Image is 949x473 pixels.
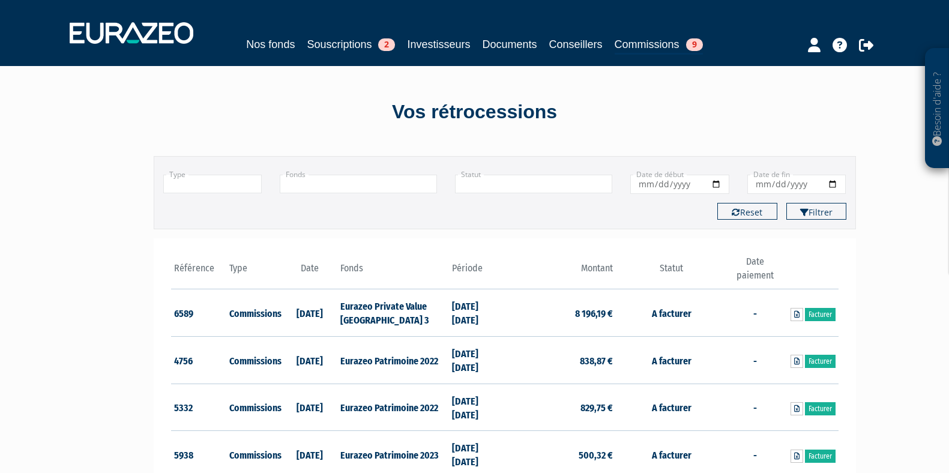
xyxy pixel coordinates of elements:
td: 6589 [171,289,227,337]
td: [DATE] [DATE] [449,384,505,431]
p: Besoin d'aide ? [930,55,944,163]
th: Statut [616,255,727,289]
td: - [727,289,783,337]
a: Facturer [805,355,836,368]
td: 838,87 € [505,337,616,384]
td: [DATE] [282,384,338,431]
th: Date [282,255,338,289]
td: A facturer [616,337,727,384]
a: Facturer [805,402,836,415]
a: Investisseurs [407,36,470,53]
td: Commissions [226,337,282,384]
td: Commissions [226,289,282,337]
th: Montant [505,255,616,289]
a: Commissions9 [615,36,703,55]
td: Eurazeo Patrimoine 2022 [337,337,448,384]
td: 8 196,19 € [505,289,616,337]
td: - [727,337,783,384]
a: Documents [483,36,537,53]
img: 1732889491-logotype_eurazeo_blanc_rvb.png [70,22,193,44]
a: Facturer [805,450,836,463]
span: 9 [686,38,703,51]
td: 4756 [171,337,227,384]
td: [DATE] [DATE] [449,289,505,337]
div: Vos rétrocessions [133,98,817,126]
th: Type [226,255,282,289]
th: Date paiement [727,255,783,289]
td: Commissions [226,384,282,431]
td: [DATE] [282,289,338,337]
td: Eurazeo Private Value [GEOGRAPHIC_DATA] 3 [337,289,448,337]
td: A facturer [616,289,727,337]
td: 829,75 € [505,384,616,431]
td: [DATE] [282,337,338,384]
a: Conseillers [549,36,603,53]
th: Période [449,255,505,289]
button: Reset [717,203,777,220]
td: 5332 [171,384,227,431]
th: Référence [171,255,227,289]
button: Filtrer [786,203,846,220]
th: Fonds [337,255,448,289]
span: 2 [378,38,395,51]
a: Souscriptions2 [307,36,395,53]
td: Eurazeo Patrimoine 2022 [337,384,448,431]
a: Nos fonds [246,36,295,53]
td: [DATE] [DATE] [449,337,505,384]
td: A facturer [616,384,727,431]
td: - [727,384,783,431]
a: Facturer [805,308,836,321]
